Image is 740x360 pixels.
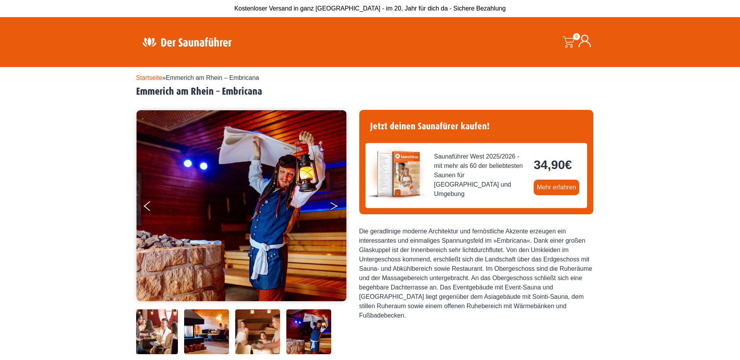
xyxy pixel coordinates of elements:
[136,74,163,81] a: Startseite
[166,74,259,81] span: Emmerich am Rhein – Embricana
[534,180,579,195] a: Mehr erfahren
[366,116,587,137] h4: Jetzt deinen Saunafürer kaufen!
[573,33,580,40] span: 0
[136,86,604,98] h2: Emmerich am Rhein – Embricana
[366,143,428,205] img: der-saunafuehrer-2025-west.jpg
[234,5,506,12] span: Kostenloser Versand in ganz [GEOGRAPHIC_DATA] - im 20. Jahr für dich da - Sichere Bezahlung
[330,198,349,217] button: Next
[136,74,259,81] span: »
[144,198,163,217] button: Previous
[534,158,572,172] bdi: 34,90
[434,152,528,199] span: Saunaführer West 2025/2026 - mit mehr als 60 der beliebtesten Saunen für [GEOGRAPHIC_DATA] und Um...
[565,158,572,172] span: €
[359,227,593,320] div: Die geradlinige moderne Architektur und fernöstliche Akzente erzeugen ein interessantes und einma...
